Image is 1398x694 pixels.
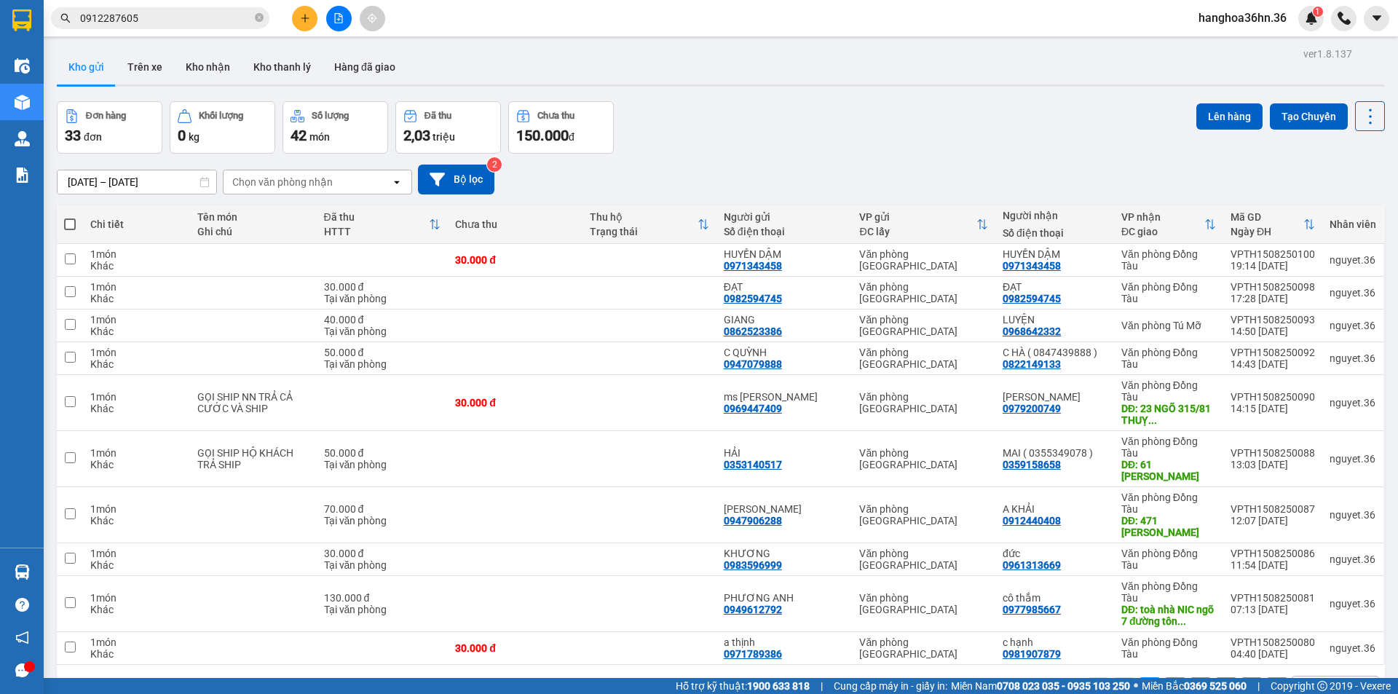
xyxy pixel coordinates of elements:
span: notification [15,631,29,644]
div: 0977985667 [1003,604,1061,615]
button: Đơn hàng33đơn [57,101,162,154]
div: 0979200749 [1003,403,1061,414]
div: Đơn hàng [86,111,126,121]
img: warehouse-icon [15,131,30,146]
div: ĐẠT [724,281,845,293]
span: 33 [65,127,81,144]
div: Khác [90,403,183,414]
div: DĐ: 23 NGÕ 315/81 THUỴ PHƯƠNG [1121,403,1216,426]
span: file-add [333,13,344,23]
span: đơn [84,131,102,143]
div: 07:13 [DATE] [1231,604,1315,615]
div: 0969447409 [724,403,782,414]
div: nguyet.36 [1330,287,1376,299]
div: 0862523386 [724,326,782,337]
div: 0912440408 [1003,515,1061,527]
div: Văn phòng [GEOGRAPHIC_DATA] [859,391,988,414]
th: Toggle SortBy [582,205,716,244]
li: Hotline: 1900888999 [81,90,331,109]
div: nguyet.36 [1330,598,1376,610]
div: nguyet.36 [1330,453,1376,465]
div: Khác [90,648,183,660]
img: icon-new-feature [1305,12,1318,25]
div: HUYỀN DẬM [1003,248,1107,260]
div: Khác [90,260,183,272]
div: Ghi chú [197,226,309,237]
div: 0971343458 [1003,260,1061,272]
img: warehouse-icon [15,58,30,74]
div: PHƯƠNG ANH [724,592,845,604]
div: MAI ( 0355349078 ) [1003,447,1107,459]
div: 1 món [90,314,183,326]
div: GỌI SHIP NN TRẢ CẢ CƯỚC VÀ SHIP [197,391,309,414]
div: 0983596999 [724,559,782,571]
span: đ [569,131,574,143]
div: 12:07 [DATE] [1231,515,1315,527]
button: Tạo Chuyến [1270,103,1348,130]
div: 14:50 [DATE] [1231,326,1315,337]
div: Nhân viên [1330,218,1376,230]
input: Tìm tên, số ĐT hoặc mã đơn [80,10,252,26]
div: Văn phòng [GEOGRAPHIC_DATA] [859,281,988,304]
div: C QUỲNH [724,347,845,358]
button: Kho nhận [174,50,242,84]
div: DĐ: 61 VŨ THẠNH [1121,459,1216,482]
div: VPTH1508250087 [1231,503,1315,515]
span: caret-down [1370,12,1383,25]
img: solution-icon [15,167,30,183]
div: Tại văn phòng [324,326,441,337]
div: Tại văn phòng [324,293,441,304]
span: kg [189,131,200,143]
div: Người gửi [724,211,845,223]
div: Văn phòng [GEOGRAPHIC_DATA] [859,347,988,370]
div: nguyet.36 [1330,509,1376,521]
button: Chưa thu150.000đ [508,101,614,154]
div: Văn phòng Đồng Tàu [1121,347,1216,370]
div: 0353140517 [724,459,782,470]
div: 1 món [90,548,183,559]
div: 0822149133 [1003,358,1061,370]
img: phone-icon [1338,12,1351,25]
div: 1 món [90,391,183,403]
div: Chưa thu [455,218,574,230]
div: Trạng thái [590,226,698,237]
div: Người nhận [1003,210,1107,221]
div: VPTH1508250100 [1231,248,1315,260]
div: Khác [90,358,183,370]
div: 1 món [90,592,183,604]
button: Hàng đã giao [323,50,407,84]
span: Hỗ trợ kỹ thuật: [676,678,810,694]
div: ĐC lấy [859,226,976,237]
div: Văn phòng [GEOGRAPHIC_DATA] [859,592,988,615]
div: THANH LONG [1003,391,1107,403]
div: Khác [90,459,183,470]
div: 0982594745 [724,293,782,304]
button: plus [292,6,317,31]
div: 40.000 đ [324,314,441,326]
img: warehouse-icon [15,564,30,580]
div: ms phương [724,391,845,403]
div: Văn phòng Đồng Tàu [1121,379,1216,403]
span: plus [300,13,310,23]
div: 130.000 đ [324,592,441,604]
div: 30.000 đ [324,281,441,293]
span: close-circle [255,12,264,25]
strong: 0369 525 060 [1184,680,1247,692]
div: Tại văn phòng [324,459,441,470]
div: HUYỀN DẬM [724,248,845,260]
div: Chọn văn phòng nhận [232,175,333,189]
li: 01A03 [GEOGRAPHIC_DATA], [GEOGRAPHIC_DATA] ( bên cạnh cây xăng bến xe phía Bắc cũ) [81,36,331,90]
sup: 1 [1313,7,1323,17]
div: Văn phòng Đồng Tàu [1121,580,1216,604]
div: HẢI [724,447,845,459]
div: Văn phòng [GEOGRAPHIC_DATA] [859,248,988,272]
div: A KHẢI [1003,503,1107,515]
div: 0947906288 [724,515,782,527]
span: message [15,663,29,677]
div: VPTH1508250090 [1231,391,1315,403]
div: 0971789386 [724,648,782,660]
div: 70.000 đ [324,503,441,515]
div: Văn phòng [GEOGRAPHIC_DATA] [859,636,988,660]
div: Văn phòng Tú Mỡ [1121,320,1216,331]
span: search [60,13,71,23]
